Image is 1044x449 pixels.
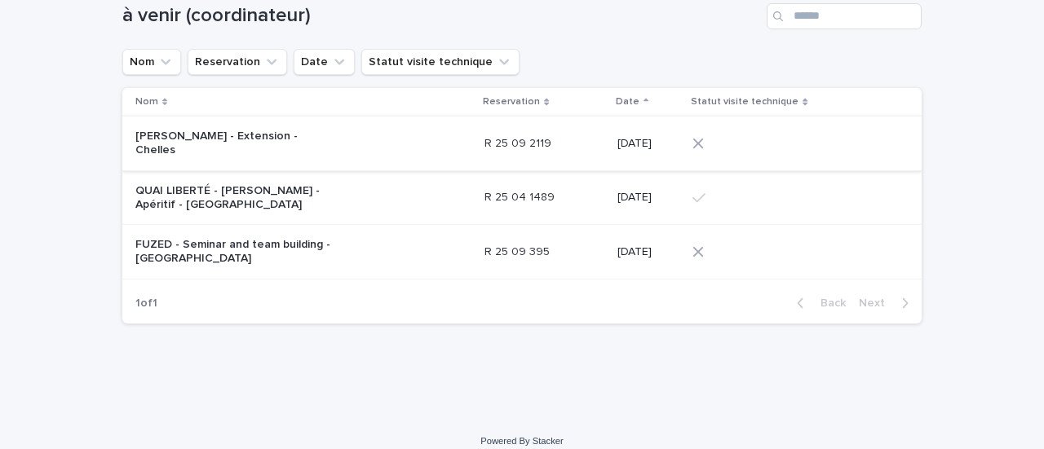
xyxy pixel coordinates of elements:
[480,436,563,446] a: Powered By Stacker
[617,191,679,205] p: [DATE]
[616,93,639,111] p: Date
[859,297,895,309] span: Next
[617,137,679,151] p: [DATE]
[811,297,846,309] span: Back
[122,49,181,75] button: Nom
[122,170,922,225] tr: QUAI LIBERTÉ - [PERSON_NAME] - Apéritif - [GEOGRAPHIC_DATA]R 25 04 1489R 25 04 1489 [DATE]
[484,242,553,259] p: R 25 09 395
[852,296,922,310] button: Next
[294,49,355,75] button: Date
[135,184,339,212] p: QUAI LIBERTÉ - [PERSON_NAME] - Apéritif - [GEOGRAPHIC_DATA]
[484,134,555,151] p: R 25 09 2119
[135,93,158,111] p: Nom
[122,284,170,324] p: 1 of 1
[617,245,679,259] p: [DATE]
[122,4,760,28] h1: à venir (coordinateur)
[122,117,922,171] tr: [PERSON_NAME] - Extension - ChellesR 25 09 2119R 25 09 2119 [DATE]
[767,3,922,29] input: Search
[188,49,287,75] button: Reservation
[484,187,558,205] p: R 25 04 1489
[361,49,520,75] button: Statut visite technique
[122,225,922,280] tr: FUZED - Seminar and team building - [GEOGRAPHIC_DATA]R 25 09 395R 25 09 395 [DATE]
[691,93,798,111] p: Statut visite technique
[483,93,540,111] p: Reservation
[784,296,852,310] button: Back
[135,238,339,266] p: FUZED - Seminar and team building - [GEOGRAPHIC_DATA]
[135,130,339,157] p: [PERSON_NAME] - Extension - Chelles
